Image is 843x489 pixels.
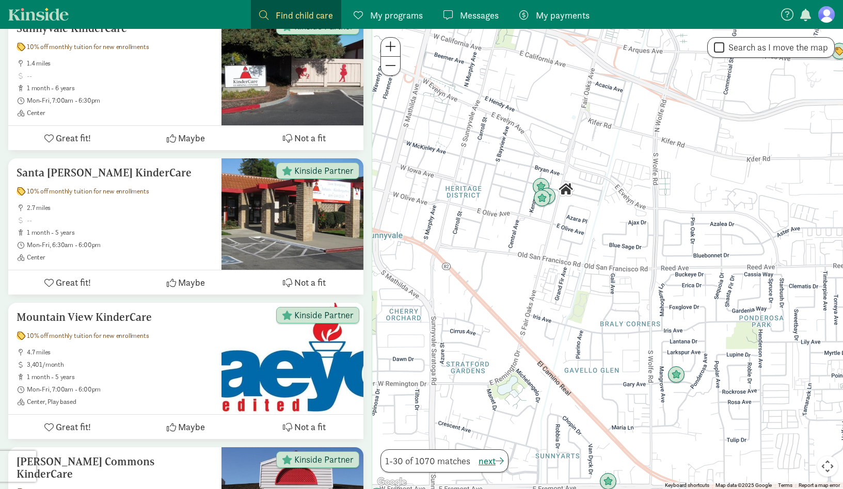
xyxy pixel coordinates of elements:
[667,366,685,384] div: Click to see details
[126,415,245,439] button: Maybe
[27,348,213,356] span: 4.7 miles
[294,311,354,320] span: Kinside Partner
[245,126,363,150] button: Not a fit
[294,275,326,289] span: Not a fit
[294,166,354,175] span: Kinside Partner
[276,8,333,22] span: Find child care
[178,131,205,145] span: Maybe
[27,204,213,212] span: 2.7 miles
[375,476,409,489] img: Google
[56,131,91,145] span: Great fit!
[532,178,550,195] div: Click to see details
[245,415,363,439] button: Not a fit
[178,275,205,289] span: Maybe
[27,43,149,51] span: 10% off monthly tuition for new enrollments
[27,229,213,237] span: 1 month - 5 years
[27,109,213,117] span: Center
[27,398,213,406] span: Center, Play based
[536,8,590,22] span: My payments
[778,482,792,488] a: Terms (opens in new tab)
[245,270,363,295] button: Not a fit
[533,190,551,207] div: Click to see details
[557,181,575,198] div: Click to see details
[460,8,499,22] span: Messages
[27,59,213,68] span: 1.4 miles
[27,373,213,381] span: 1 month - 5 years
[27,361,213,369] span: 3,401/month
[294,455,354,464] span: Kinside Partner
[56,275,91,289] span: Great fit!
[294,131,326,145] span: Not a fit
[17,311,213,323] h5: Mountain View KinderCare
[8,415,126,439] button: Great fit!
[126,126,245,150] button: Maybe
[27,253,213,262] span: Center
[56,420,91,434] span: Great fit!
[27,385,213,394] span: Mon-Fri, 7:00am - 6:00pm
[799,482,840,488] a: Report a map error
[724,41,828,54] label: Search as I move the map
[126,270,245,295] button: Maybe
[178,420,205,434] span: Maybe
[8,270,126,295] button: Great fit!
[8,126,126,150] button: Great fit!
[27,187,149,195] span: 10% off monthly tuition for new enrollments
[479,454,504,468] button: next
[27,241,213,249] span: Mon-Fri, 6:30am - 6:00pm
[817,456,838,477] button: Map camera controls
[294,22,354,31] span: Kinside Partner
[27,96,213,105] span: Mon-Fri, 7:00am - 6:30pm
[715,482,772,488] span: Map data ©2025 Google
[665,482,709,489] button: Keyboard shortcuts
[370,8,423,22] span: My programs
[375,476,409,489] a: Open this area in Google Maps (opens a new window)
[294,420,326,434] span: Not a fit
[538,188,556,205] div: Click to see details
[8,8,69,21] a: Kinside
[385,454,470,468] span: 1-30 of 1070 matches
[17,455,213,480] h5: [PERSON_NAME] Commons KinderCare
[17,167,213,179] h5: Santa [PERSON_NAME] KinderCare
[27,84,213,92] span: 1 month - 6 years
[27,332,149,340] span: 10% off monthly tuition for new enrollments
